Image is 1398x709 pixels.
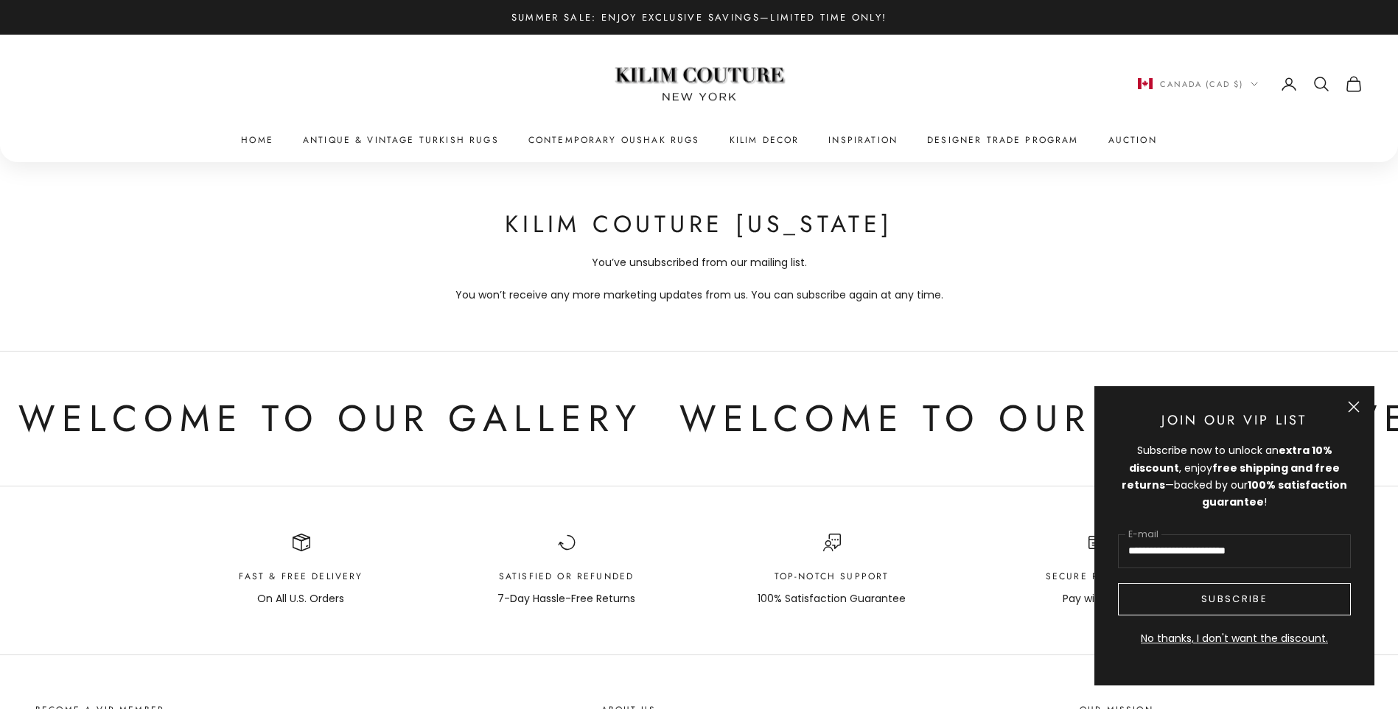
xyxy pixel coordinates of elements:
button: No thanks, I don't want the discount. [1118,630,1351,647]
div: Item 4 of 4 [987,534,1208,607]
p: Join Our VIP List [1118,410,1351,431]
img: Canada [1138,78,1153,89]
img: Logo of Kilim Couture New York [607,49,791,119]
div: Item 1 of 4 [191,534,412,607]
p: Pay with Ease [1046,590,1148,607]
p: 7-Day Hassle-Free Returns [497,590,635,607]
p: Welcome to Our Gallery [16,388,640,450]
div: Subscribe now to unlock an , enjoy —backed by our ! [1118,442,1351,510]
p: Secure Payments [1046,569,1148,584]
a: Contemporary Oushak Rugs [528,133,700,147]
p: Top-Notch support [758,569,906,584]
button: Subscribe [1118,583,1351,615]
a: Antique & Vintage Turkish Rugs [303,133,499,147]
p: On All U.S. Orders [239,590,363,607]
p: Welcome to Our Gallery [677,388,1301,450]
p: You’ve unsubscribed from our mailing list. [382,254,1016,271]
p: Fast & Free Delivery [239,569,363,584]
div: Item 3 of 4 [721,534,943,607]
span: Canada (CAD $) [1160,77,1243,91]
a: Home [241,133,273,147]
nav: Secondary navigation [1138,75,1363,93]
h1: Kilim Couture [US_STATE] [382,209,1016,240]
strong: extra 10% discount [1129,443,1332,475]
p: You won’t receive any more marketing updates from us. You can subscribe again at any time. [382,287,1016,304]
a: Auction [1108,133,1157,147]
p: Summer Sale: Enjoy Exclusive Savings—Limited Time Only! [511,10,887,25]
button: Change country or currency [1138,77,1258,91]
p: 100% Satisfaction Guarantee [758,590,906,607]
nav: Primary navigation [35,133,1363,147]
strong: 100% satisfaction guarantee [1202,478,1347,509]
strong: free shipping and free returns [1122,461,1340,492]
summary: Kilim Decor [730,133,800,147]
newsletter-popup: Newsletter popup [1094,386,1374,685]
p: Satisfied or Refunded [497,569,635,584]
a: Inspiration [828,133,898,147]
div: Item 2 of 4 [456,534,677,607]
a: Designer Trade Program [927,133,1079,147]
